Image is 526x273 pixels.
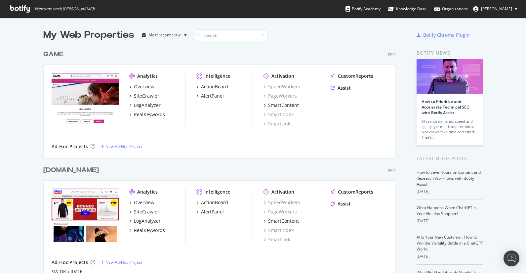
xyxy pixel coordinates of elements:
a: Assist [331,201,351,207]
img: game.co.uk [52,73,119,126]
div: Activation [271,189,294,195]
div: Intelligence [204,73,230,79]
div: Pro [388,168,395,173]
a: SmartLink [263,120,290,127]
div: Analytics [137,189,158,195]
a: RealKeywords [129,111,165,118]
div: AlertPanel [201,208,224,215]
a: How to Prioritize and Accelerate Technical SEO with Botify Assist [422,99,469,115]
a: SpeedWorkers [263,199,300,206]
div: SiteCrawler [134,208,159,215]
div: New Ad-Hoc Project [105,144,142,149]
a: LogAnalyzer [129,102,161,109]
div: Botify Academy [345,6,381,12]
div: AI search demands speed and agility, yet multi-step technical workflows take time and effort. Tha... [422,119,478,140]
div: Ad-Hoc Projects [52,143,88,150]
div: Overview [134,199,154,206]
a: [DOMAIN_NAME] [43,165,101,175]
div: RealKeywords [134,227,165,234]
a: AlertPanel [196,208,224,215]
div: CustomReports [338,189,373,195]
div: New Ad-Hoc Project [105,259,142,265]
a: What Happens When ChatGPT Is Your Holiday Shopper? [417,205,476,216]
a: PageWorkers [263,208,297,215]
div: Open Intercom Messenger [504,250,519,266]
div: Assist [338,201,351,207]
div: Most recent crawl [148,33,182,37]
a: RealKeywords [129,227,165,234]
a: SmartContent [263,102,299,109]
div: LogAnalyzer [134,102,161,109]
div: RealKeywords [134,111,165,118]
div: SiteCrawler [134,93,159,99]
a: SmartContent [263,218,299,224]
a: SmartLink [263,236,290,243]
div: ActionBoard [201,199,228,206]
a: Overview [129,83,154,90]
a: SpeedWorkers [263,83,300,90]
div: SmartContent [268,102,299,109]
a: Overview [129,199,154,206]
a: ActionBoard [196,83,228,90]
span: Amelie Thomas [481,6,512,12]
a: CustomReports [331,189,373,195]
a: LogAnalyzer [129,218,161,224]
div: [DATE] [417,253,483,259]
a: AI Is Your New Customer: How to Win the Visibility Battle in a ChatGPT World [417,234,483,252]
button: Most recent crawl [140,30,189,40]
div: Ad-Hoc Projects [52,259,88,266]
div: LogAnalyzer [134,218,161,224]
img: How to Prioritize and Accelerate Technical SEO with Botify Assist [417,59,483,94]
div: AlertPanel [201,93,224,99]
div: Intelligence [204,189,230,195]
div: Assist [338,85,351,91]
span: Welcome back, [PERSON_NAME] ! [35,6,95,12]
a: CustomReports [331,73,373,79]
a: ActionBoard [196,199,228,206]
a: SiteCrawler [129,93,159,99]
div: Latest Blog Posts [417,155,483,162]
div: GAME [43,50,63,59]
div: Pro [388,52,395,58]
div: Knowledge Base [388,6,426,12]
a: SmartIndex [263,227,294,234]
div: My Web Properties [43,28,134,42]
div: Analytics [137,73,158,79]
div: Botify Chrome Plugin [423,32,470,38]
div: Activation [271,73,294,79]
a: New Ad-Hoc Project [101,259,142,265]
div: SmartContent [268,218,299,224]
a: Assist [331,85,351,91]
a: New Ad-Hoc Project [101,144,142,149]
a: GAME [43,50,66,59]
button: [PERSON_NAME] [468,4,523,14]
div: Overview [134,83,154,90]
div: [DATE] [417,218,483,224]
div: CustomReports [338,73,373,79]
a: SmartIndex [263,111,294,118]
div: Organizations [434,6,468,12]
a: PageWorkers [263,93,297,99]
div: Botify news [417,49,483,57]
a: AlertPanel [196,93,224,99]
div: ActionBoard [201,83,228,90]
a: Botify Chrome Plugin [417,32,470,38]
a: SiteCrawler [129,208,159,215]
img: www.sportsdirect.fr [52,189,119,242]
div: [DATE] [417,189,483,195]
a: How to Save Hours on Content and Research Workflows with Botify Assist [417,169,481,187]
div: [DOMAIN_NAME] [43,165,99,175]
input: Search [195,29,267,41]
